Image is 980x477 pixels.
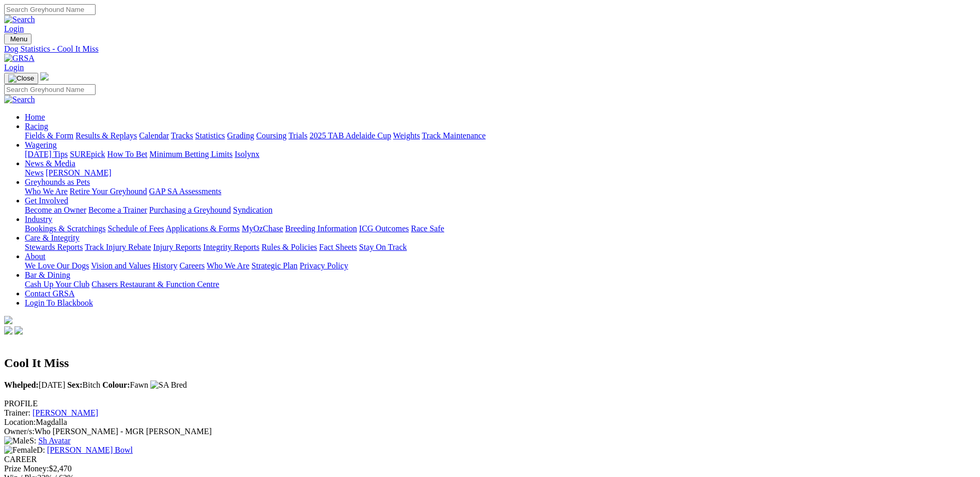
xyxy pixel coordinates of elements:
div: Magdalla [4,418,976,427]
a: Stewards Reports [25,243,83,251]
span: Bitch [67,380,100,389]
a: Login To Blackbook [25,298,93,307]
input: Search [4,84,96,95]
img: Search [4,15,35,24]
a: Careers [179,261,205,270]
h2: Cool It Miss [4,356,976,370]
a: Results & Replays [75,131,137,140]
a: [PERSON_NAME] Bowl [47,446,133,454]
span: Owner/s: [4,427,35,436]
a: Bookings & Scratchings [25,224,105,233]
b: Colour: [102,380,130,389]
a: Fields & Form [25,131,73,140]
input: Search [4,4,96,15]
a: Contact GRSA [25,289,74,298]
img: Search [4,95,35,104]
a: About [25,252,45,261]
span: [DATE] [4,380,65,389]
span: S: [4,436,36,445]
a: Get Involved [25,196,68,205]
a: GAP SA Assessments [149,187,222,196]
a: Fact Sheets [319,243,357,251]
a: Home [25,113,45,121]
div: PROFILE [4,399,976,408]
a: 2025 TAB Adelaide Cup [309,131,391,140]
img: facebook.svg [4,326,12,335]
a: Cash Up Your Club [25,280,89,289]
span: Trainer: [4,408,30,417]
button: Toggle navigation [4,34,32,44]
a: We Love Our Dogs [25,261,89,270]
div: Wagering [25,150,976,159]
span: Location: [4,418,36,426]
a: Trials [288,131,307,140]
a: Grading [227,131,254,140]
a: Isolynx [235,150,259,158]
span: Fawn [102,380,148,389]
div: Industry [25,224,976,233]
div: Care & Integrity [25,243,976,252]
a: Chasers Restaurant & Function Centre [91,280,219,289]
b: Sex: [67,380,82,389]
a: Care & Integrity [25,233,80,242]
div: CAREER [4,455,976,464]
a: [PERSON_NAME] [33,408,98,417]
a: Weights [393,131,420,140]
div: News & Media [25,168,976,178]
a: Applications & Forms [166,224,240,233]
a: Track Maintenance [422,131,486,140]
a: Stay On Track [359,243,407,251]
img: Close [8,74,34,83]
div: Who [PERSON_NAME] - MGR [PERSON_NAME] [4,427,976,436]
a: MyOzChase [242,224,283,233]
a: Racing [25,122,48,131]
span: Menu [10,35,27,43]
div: Bar & Dining [25,280,976,289]
a: Dog Statistics - Cool It Miss [4,44,976,54]
a: Calendar [139,131,169,140]
a: [PERSON_NAME] [45,168,111,177]
a: Schedule of Fees [107,224,164,233]
div: $2,470 [4,464,976,473]
a: [DATE] Tips [25,150,68,158]
a: Injury Reports [153,243,201,251]
a: Track Injury Rebate [85,243,151,251]
img: logo-grsa-white.png [40,72,49,81]
img: SA Bred [150,380,187,390]
a: Coursing [256,131,287,140]
a: Integrity Reports [203,243,259,251]
a: Login [4,63,24,72]
img: logo-grsa-white.png [4,316,12,324]
div: About [25,261,976,271]
img: GRSA [4,54,35,63]
div: Get Involved [25,205,976,215]
a: Wagering [25,140,57,149]
b: Whelped: [4,380,39,389]
a: Breeding Information [285,224,357,233]
div: Racing [25,131,976,140]
img: Female [4,446,37,455]
button: Toggle navigation [4,73,38,84]
a: Become an Owner [25,205,86,214]
a: History [152,261,177,270]
img: Male [4,436,29,446]
a: Race Safe [411,224,444,233]
a: Sh Avatar [38,436,70,445]
a: Purchasing a Greyhound [149,205,231,214]
a: Industry [25,215,52,224]
a: Greyhounds as Pets [25,178,90,186]
a: Bar & Dining [25,271,70,279]
a: Who We Are [25,187,68,196]
a: Who We Are [207,261,250,270]
img: twitter.svg [14,326,23,335]
a: News & Media [25,159,75,168]
a: Rules & Policies [261,243,317,251]
a: Statistics [195,131,225,140]
a: SUREpick [70,150,105,158]
a: Privacy Policy [300,261,348,270]
a: ICG Outcomes [359,224,409,233]
div: Greyhounds as Pets [25,187,976,196]
a: News [25,168,43,177]
a: Become a Trainer [88,205,147,214]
